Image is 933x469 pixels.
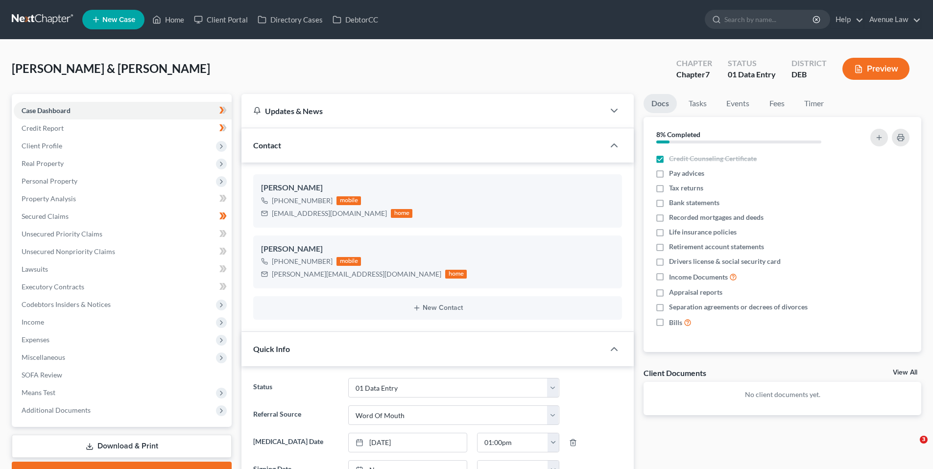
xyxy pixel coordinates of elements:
span: Drivers license & social security card [669,257,781,266]
a: Home [147,11,189,28]
label: Status [248,378,343,398]
a: Lawsuits [14,260,232,278]
iframe: Intercom live chat [900,436,923,459]
a: Property Analysis [14,190,232,208]
a: Tasks [681,94,715,113]
span: Quick Info [253,344,290,353]
div: [PERSON_NAME] [261,182,614,194]
div: Status [728,58,776,69]
div: District [791,58,827,69]
span: Life insurance policies [669,227,737,237]
span: Tax returns [669,183,703,193]
a: Directory Cases [253,11,328,28]
button: New Contact [261,304,614,312]
span: Contact [253,141,281,150]
span: Credit Counseling Certificate [669,154,757,164]
div: Chapter [676,69,712,80]
strong: 8% Completed [656,130,700,139]
a: [DATE] [349,433,467,452]
div: Chapter [676,58,712,69]
a: Unsecured Priority Claims [14,225,232,243]
span: Unsecured Nonpriority Claims [22,247,115,256]
span: Executory Contracts [22,282,84,291]
input: Search by name... [724,10,814,28]
a: Docs [644,94,677,113]
a: SOFA Review [14,366,232,384]
span: Means Test [22,388,55,397]
span: New Case [102,16,135,23]
a: Credit Report [14,119,232,137]
span: Recorded mortgages and deeds [669,212,764,222]
span: Additional Documents [22,406,91,414]
a: Timer [796,94,832,113]
span: Appraisal reports [669,287,722,297]
a: Client Portal [189,11,253,28]
div: 01 Data Entry [728,69,776,80]
span: Separation agreements or decrees of divorces [669,302,808,312]
div: Client Documents [644,368,706,378]
span: Income [22,318,44,326]
span: Real Property [22,159,64,167]
a: Secured Claims [14,208,232,225]
a: Download & Print [12,435,232,458]
label: [MEDICAL_DATA] Date [248,433,343,452]
a: Fees [761,94,792,113]
span: Lawsuits [22,265,48,273]
span: Credit Report [22,124,64,132]
input: -- : -- [478,433,548,452]
span: Unsecured Priority Claims [22,230,102,238]
div: Updates & News [253,106,593,116]
a: DebtorCC [328,11,383,28]
div: [PERSON_NAME][EMAIL_ADDRESS][DOMAIN_NAME] [272,269,441,279]
span: Codebtors Insiders & Notices [22,300,111,308]
a: Case Dashboard [14,102,232,119]
div: mobile [336,196,361,205]
span: Property Analysis [22,194,76,203]
div: [PHONE_NUMBER] [272,196,333,206]
span: Income Documents [669,272,728,282]
span: 7 [705,70,710,79]
a: Help [831,11,863,28]
div: home [445,270,467,279]
span: Client Profile [22,141,62,150]
div: [EMAIL_ADDRESS][DOMAIN_NAME] [272,209,387,218]
span: Personal Property [22,177,77,185]
label: Referral Source [248,405,343,425]
span: Miscellaneous [22,353,65,361]
div: mobile [336,257,361,266]
a: Unsecured Nonpriority Claims [14,243,232,260]
a: View All [893,369,917,376]
span: Bills [669,318,682,328]
a: Avenue Law [864,11,921,28]
span: [PERSON_NAME] & [PERSON_NAME] [12,61,210,75]
a: Executory Contracts [14,278,232,296]
div: [PHONE_NUMBER] [272,257,333,266]
p: No client documents yet. [651,390,913,399]
a: Events [718,94,757,113]
span: Bank statements [669,198,719,208]
span: Expenses [22,335,49,344]
button: Preview [842,58,909,80]
div: DEB [791,69,827,80]
span: 3 [920,436,928,444]
div: home [391,209,412,218]
span: Retirement account statements [669,242,764,252]
span: Pay advices [669,168,704,178]
span: Secured Claims [22,212,69,220]
span: Case Dashboard [22,106,71,115]
span: SOFA Review [22,371,62,379]
div: [PERSON_NAME] [261,243,614,255]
